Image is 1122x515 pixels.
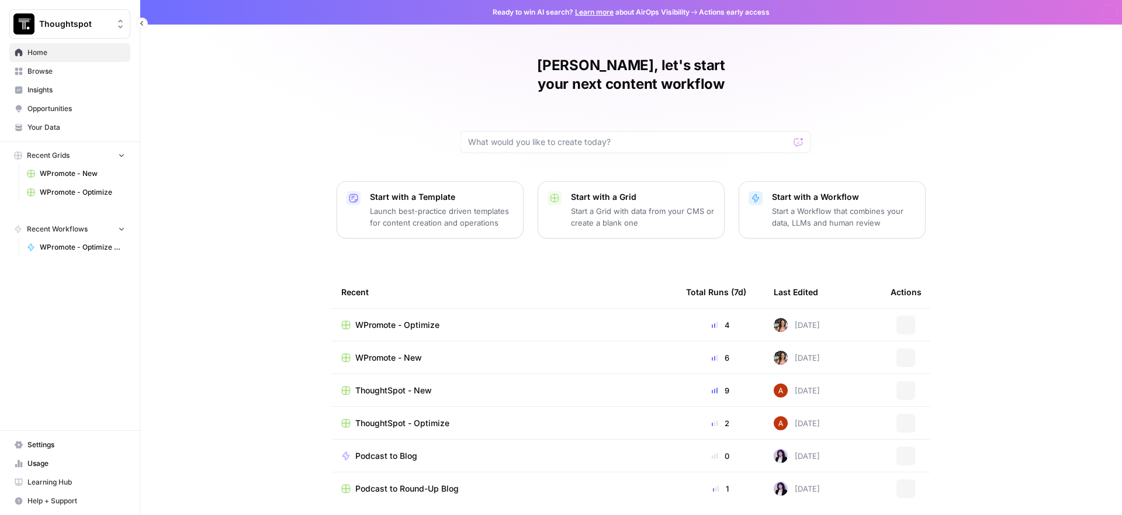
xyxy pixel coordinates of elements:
img: 41j8ndblatfggvlpm6kh7ds6x6tv [774,318,788,332]
button: Start with a WorkflowStart a Workflow that combines your data, LLMs and human review [739,181,926,239]
button: Workspace: Thoughtspot [9,9,130,39]
span: WPromote - Optimize [355,319,439,331]
button: Start with a TemplateLaunch best-practice driven templates for content creation and operations [337,181,524,239]
img: tzasfqpy46zz9dbmxk44r2ls5vap [774,449,788,463]
div: Last Edited [774,276,818,308]
input: What would you like to create today? [468,136,789,148]
div: [DATE] [774,482,820,496]
span: Browse [27,66,125,77]
div: 9 [686,385,755,396]
span: Podcast to Round-Up Blog [355,483,459,495]
a: Podcast to Round-Up Blog [341,483,667,495]
div: 1 [686,483,755,495]
p: Start a Grid with data from your CMS or create a blank one [571,205,715,229]
a: WPromote - New [22,164,130,183]
div: Recent [341,276,667,308]
span: WPromote - Optimize Article [40,242,125,253]
a: Learn more [575,8,614,16]
p: Start with a Template [370,191,514,203]
a: ThoughtSpot - New [341,385,667,396]
a: WPromote - Optimize [22,183,130,202]
h1: [PERSON_NAME], let's start your next content workflow [456,56,806,94]
p: Launch best-practice driven templates for content creation and operations [370,205,514,229]
img: vrq4y4cr1c7o18g7bic8abpwgxlg [774,416,788,430]
img: Thoughtspot Logo [13,13,34,34]
div: Total Runs (7d) [686,276,746,308]
p: Start with a Workflow [772,191,916,203]
div: [DATE] [774,416,820,430]
a: Browse [9,62,130,81]
button: Start with a GridStart a Grid with data from your CMS or create a blank one [538,181,725,239]
button: Recent Workflows [9,220,130,238]
a: Insights [9,81,130,99]
span: Thoughtspot [39,18,110,30]
button: Help + Support [9,492,130,510]
div: [DATE] [774,449,820,463]
span: ThoughtSpot - Optimize [355,417,449,429]
span: Insights [27,85,125,95]
a: Opportunities [9,99,130,118]
img: vrq4y4cr1c7o18g7bic8abpwgxlg [774,383,788,398]
div: [DATE] [774,318,820,332]
span: WPromote - Optimize [40,187,125,198]
span: Recent Grids [27,150,70,161]
a: Home [9,43,130,62]
span: Settings [27,440,125,450]
a: Your Data [9,118,130,137]
span: Actions early access [699,7,770,18]
span: Opportunities [27,103,125,114]
img: tzasfqpy46zz9dbmxk44r2ls5vap [774,482,788,496]
span: Recent Workflows [27,224,88,234]
span: WPromote - New [40,168,125,179]
div: Actions [891,276,922,308]
span: WPromote - New [355,352,422,364]
span: Ready to win AI search? about AirOps Visibility [493,7,690,18]
div: 6 [686,352,755,364]
img: 41j8ndblatfggvlpm6kh7ds6x6tv [774,351,788,365]
span: Home [27,47,125,58]
span: Podcast to Blog [355,450,417,462]
div: 0 [686,450,755,462]
span: Learning Hub [27,477,125,488]
a: Settings [9,435,130,454]
div: [DATE] [774,383,820,398]
span: ThoughtSpot - New [355,385,432,396]
a: Learning Hub [9,473,130,492]
button: Recent Grids [9,147,130,164]
p: Start a Workflow that combines your data, LLMs and human review [772,205,916,229]
span: Help + Support [27,496,125,506]
p: Start with a Grid [571,191,715,203]
div: [DATE] [774,351,820,365]
span: Usage [27,458,125,469]
div: 4 [686,319,755,331]
a: WPromote - New [341,352,667,364]
a: ThoughtSpot - Optimize [341,417,667,429]
a: Podcast to Blog [341,450,667,462]
a: WPromote - Optimize [341,319,667,331]
span: Your Data [27,122,125,133]
a: WPromote - Optimize Article [22,238,130,257]
a: Usage [9,454,130,473]
div: 2 [686,417,755,429]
